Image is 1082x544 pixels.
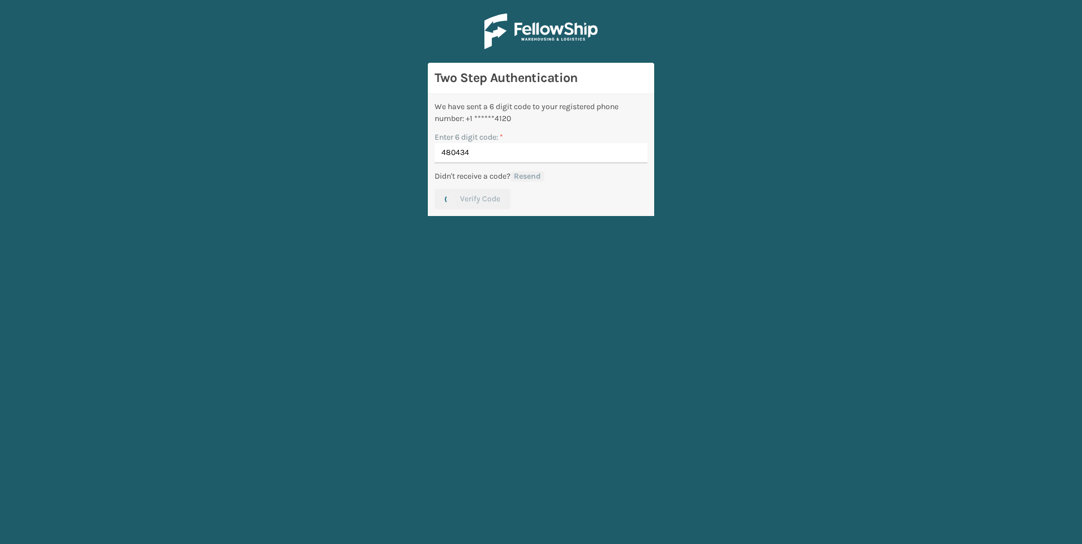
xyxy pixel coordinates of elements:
[435,189,510,209] button: Verify Code
[484,14,598,49] img: Logo
[435,170,510,182] p: Didn't receive a code?
[435,70,647,87] h3: Two Step Authentication
[435,131,503,143] label: Enter 6 digit code:
[435,101,647,124] div: We have sent a 6 digit code to your registered phone number: +1 ******4120
[510,171,544,182] button: Resend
